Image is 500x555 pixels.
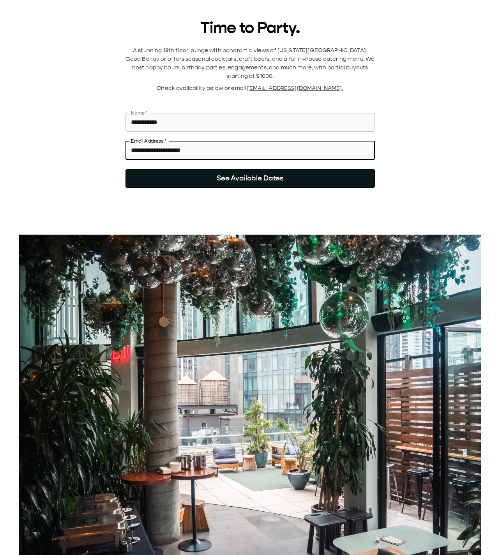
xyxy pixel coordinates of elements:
p: A stunning 18th floor lounge with panoramic views of [US_STATE][GEOGRAPHIC_DATA]. Good Behavior o... [125,46,375,81]
span: Check availability below or email [157,85,247,92]
label: Email Address [131,138,166,144]
button: See Available Dates [125,169,375,188]
h1: Time to Party. [125,19,375,37]
label: Name [131,110,148,116]
span: [EMAIL_ADDRESS][DOMAIN_NAME]. [247,85,343,92]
